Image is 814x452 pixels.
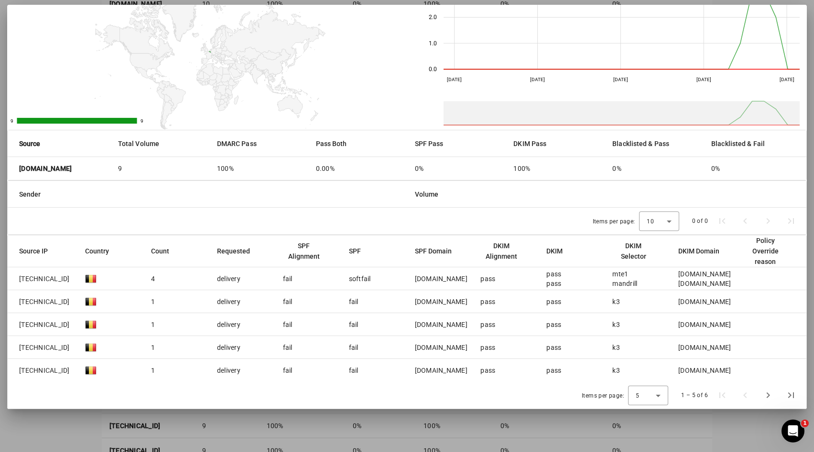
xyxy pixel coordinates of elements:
img: blank.gif [85,273,97,284]
span: [TECHNICAL_ID] [19,274,70,284]
div: pass [546,366,561,375]
div: 0 of 0 [692,216,708,226]
div: mte1 [612,269,637,279]
text: 1.0 [429,40,437,47]
div: DKIM Selector [612,241,663,262]
div: 1 – 5 of 6 [681,390,708,400]
mat-cell: pass [473,290,539,313]
div: Requested [217,246,250,256]
div: fail [349,343,358,352]
text: 9 [141,118,143,124]
div: SPF Alignment [283,241,334,262]
button: Last page [780,384,803,407]
span: [TECHNICAL_ID] [19,366,70,375]
div: fail [349,297,358,306]
div: Country [85,246,109,256]
mat-cell: delivery [209,313,275,336]
div: [DOMAIN_NAME] [415,297,467,306]
div: fail [349,320,358,329]
span: [TECHNICAL_ID] [19,343,70,352]
div: [DOMAIN_NAME] [678,279,731,288]
div: softfail [349,274,371,284]
div: Items per page: [593,217,635,226]
mat-cell: 4 [143,267,209,290]
mat-cell: 1 [143,313,209,336]
div: pass [546,269,561,279]
span: 5 [636,392,640,399]
mat-cell: pass [473,336,539,359]
mat-header-cell: Volume [407,181,807,208]
mat-cell: delivery [209,290,275,313]
img: blank.gif [85,296,97,307]
div: Country [85,246,118,256]
mat-header-cell: Blacklisted & Pass [605,130,704,157]
div: pass [546,320,561,329]
div: [DOMAIN_NAME] [415,366,467,375]
div: k3 [612,366,620,375]
mat-cell: 0% [407,157,506,180]
strong: Source [19,138,41,149]
div: DKIM Alignment [480,241,531,262]
div: [DOMAIN_NAME] [678,366,731,375]
text: [DATE] [613,77,628,82]
text: 2.0 [429,14,437,21]
span: [TECHNICAL_ID] [19,320,70,329]
div: DKIM Alignment [480,241,522,262]
div: Source IP [19,246,56,256]
img: blank.gif [85,319,97,330]
div: Policy Override reason [744,235,786,267]
div: fail [349,366,358,375]
div: SPF Domain [415,246,452,256]
div: SPF Domain [415,246,460,256]
div: DKIM Domain [678,246,728,256]
text: 9 [11,118,13,124]
mat-header-cell: DKIM Pass [506,130,605,157]
mat-cell: 100% [506,157,605,180]
mat-header-cell: Total Volume [110,130,209,157]
mat-cell: fail [275,267,341,290]
div: Source IP [19,246,48,256]
div: SPF [349,246,369,256]
mat-cell: 0% [605,157,704,180]
mat-cell: 0% [704,157,806,180]
mat-cell: fail [275,336,341,359]
div: Count [151,246,169,256]
div: [DOMAIN_NAME] [415,343,467,352]
text: [DATE] [696,77,711,82]
mat-header-cell: Blacklisted & Fail [704,130,806,157]
div: k3 [612,320,620,329]
mat-cell: fail [275,313,341,336]
button: Next page [757,384,780,407]
div: DKIM [546,246,563,256]
div: pass [546,297,561,306]
strong: [DOMAIN_NAME] [19,164,72,173]
div: mandrill [612,279,637,288]
img: blank.gif [85,365,97,376]
div: Requested [217,246,259,256]
mat-cell: 100% [209,157,308,180]
mat-cell: pass [473,313,539,336]
mat-cell: delivery [209,359,275,382]
div: DKIM Selector [612,241,654,262]
div: [DOMAIN_NAME] [415,274,467,284]
div: [DOMAIN_NAME] [678,269,731,279]
div: [DOMAIN_NAME] [678,320,731,329]
mat-header-cell: SPF Pass [407,130,506,157]
text: 0.0 [429,66,437,73]
img: blank.gif [85,342,97,353]
div: SPF Alignment [283,241,325,262]
div: Count [151,246,178,256]
span: [TECHNICAL_ID] [19,297,70,306]
mat-cell: delivery [209,267,275,290]
text: [DATE] [447,77,462,82]
div: [DOMAIN_NAME] [678,297,731,306]
mat-header-cell: Sender [8,181,407,208]
mat-cell: 1 [143,359,209,382]
span: 1 [801,420,809,427]
div: DKIM Domain [678,246,719,256]
mat-cell: fail [275,290,341,313]
text: [DATE] [779,77,794,82]
div: SPF [349,246,361,256]
mat-header-cell: DMARC Pass [209,130,308,157]
iframe: Intercom live chat [781,420,804,442]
